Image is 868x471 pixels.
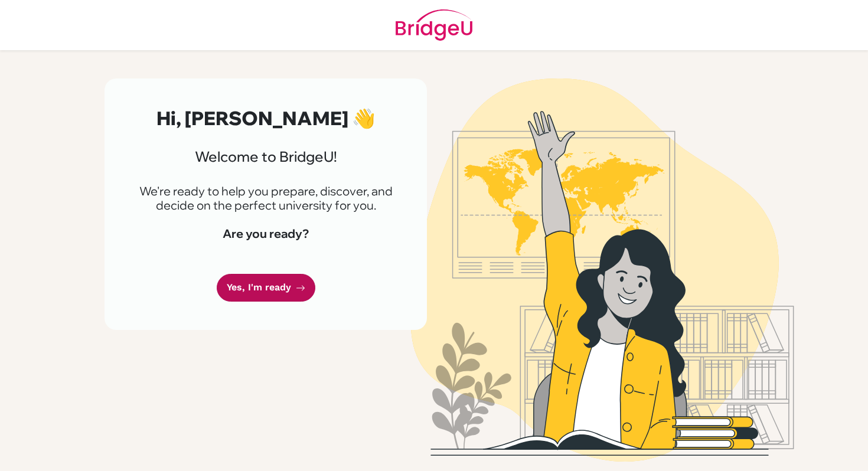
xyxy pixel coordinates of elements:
h2: Hi, [PERSON_NAME] 👋 [133,107,399,129]
a: Yes, I'm ready [217,274,315,302]
h4: Are you ready? [133,227,399,241]
p: We're ready to help you prepare, discover, and decide on the perfect university for you. [133,184,399,212]
h3: Welcome to BridgeU! [133,148,399,165]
